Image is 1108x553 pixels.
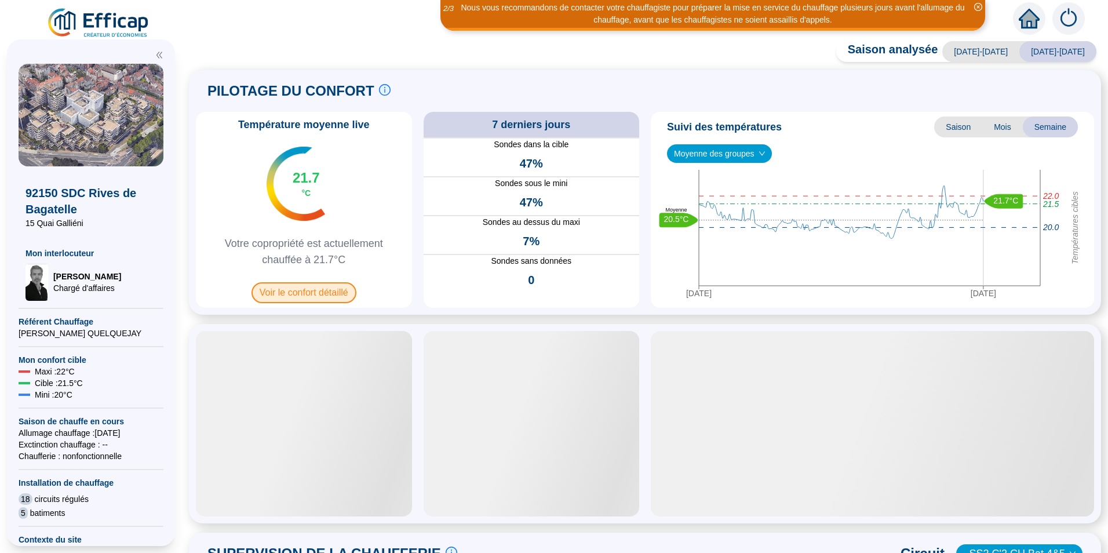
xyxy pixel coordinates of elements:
[665,206,687,212] text: Moyenne
[442,2,983,26] div: Nous vous recommandons de contacter votre chauffagiste pour préparer la mise en service du chauff...
[19,439,163,450] span: Exctinction chauffage : --
[19,493,32,505] span: 18
[1019,41,1096,62] span: [DATE]-[DATE]
[25,264,49,301] img: Chargé d'affaires
[667,119,782,135] span: Suivi des températures
[1019,8,1040,29] span: home
[19,328,163,339] span: [PERSON_NAME] QUELQUEJAY
[1043,191,1059,201] tspan: 22.0
[35,389,72,401] span: Mini : 20 °C
[19,507,28,519] span: 5
[25,217,156,229] span: 15 Quai Galliéni
[53,271,121,282] span: [PERSON_NAME]
[19,427,163,439] span: Allumage chauffage : [DATE]
[523,233,540,249] span: 7%
[1043,199,1059,208] tspan: 21.5
[19,354,163,366] span: Mon confort cible
[301,187,311,199] span: °C
[25,248,156,259] span: Mon interlocuteur
[25,185,156,217] span: 92150 SDC Rives de Bagatelle
[267,147,325,221] img: indicateur températures
[231,117,377,133] span: Température moyenne live
[1043,223,1059,232] tspan: 20.0
[971,289,996,298] tspan: [DATE]
[982,117,1023,137] span: Mois
[19,450,163,462] span: Chaufferie : non fonctionnelle
[35,366,75,377] span: Maxi : 22 °C
[424,139,640,151] span: Sondes dans la cible
[424,255,640,267] span: Sondes sans données
[520,194,543,210] span: 47%
[19,416,163,427] span: Saison de chauffe en cours
[53,282,121,294] span: Chargé d'affaires
[836,41,938,62] span: Saison analysée
[443,4,454,13] i: 2 / 3
[492,117,570,133] span: 7 derniers jours
[934,117,982,137] span: Saison
[155,51,163,59] span: double-left
[30,507,65,519] span: batiments
[19,477,163,489] span: Installation de chauffage
[207,82,374,100] span: PILOTAGE DU CONFORT
[1023,117,1078,137] span: Semaine
[46,7,151,39] img: efficap energie logo
[35,377,83,389] span: Cible : 21.5 °C
[424,216,640,228] span: Sondes au dessus du maxi
[19,316,163,328] span: Référent Chauffage
[1070,191,1080,264] tspan: Températures cibles
[664,214,689,224] text: 20.5°C
[379,84,391,96] span: info-circle
[686,289,712,298] tspan: [DATE]
[974,3,982,11] span: close-circle
[424,177,640,190] span: Sondes sous le mini
[993,196,1018,205] text: 21.7°C
[528,272,534,288] span: 0
[520,155,543,172] span: 47%
[674,145,765,162] span: Moyenne des groupes
[252,282,356,303] span: Voir le confort détaillé
[1052,2,1085,35] img: alerts
[35,493,89,505] span: circuits régulés
[759,150,766,157] span: down
[19,534,163,545] span: Contexte du site
[942,41,1019,62] span: [DATE]-[DATE]
[293,169,320,187] span: 21.7
[201,235,407,268] span: Votre copropriété est actuellement chauffée à 21.7°C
